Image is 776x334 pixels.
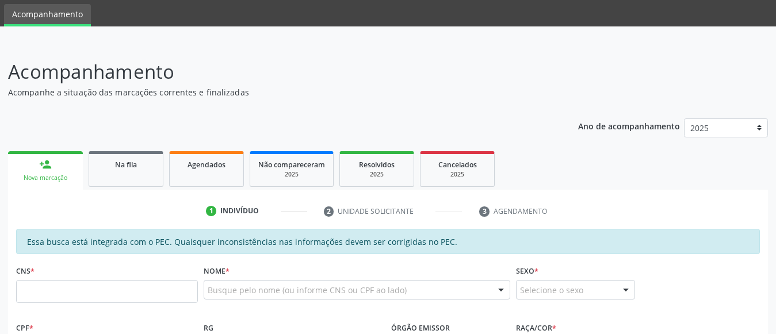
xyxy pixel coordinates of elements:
[204,262,230,280] label: Nome
[520,284,583,296] span: Selecione o sexo
[208,284,407,296] span: Busque pelo nome (ou informe CNS ou CPF ao lado)
[438,160,477,170] span: Cancelados
[348,170,406,179] div: 2025
[258,160,325,170] span: Não compareceram
[188,160,225,170] span: Agendados
[8,86,540,98] p: Acompanhe a situação das marcações correntes e finalizadas
[258,170,325,179] div: 2025
[4,4,91,26] a: Acompanhamento
[206,206,216,216] div: 1
[115,160,137,170] span: Na fila
[578,118,680,133] p: Ano de acompanhamento
[220,206,259,216] div: Indivíduo
[516,262,538,280] label: Sexo
[8,57,540,86] p: Acompanhamento
[359,160,395,170] span: Resolvidos
[16,174,75,182] div: Nova marcação
[16,262,35,280] label: CNS
[16,229,760,254] div: Essa busca está integrada com o PEC. Quaisquer inconsistências nas informações devem ser corrigid...
[429,170,486,179] div: 2025
[39,158,52,171] div: person_add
